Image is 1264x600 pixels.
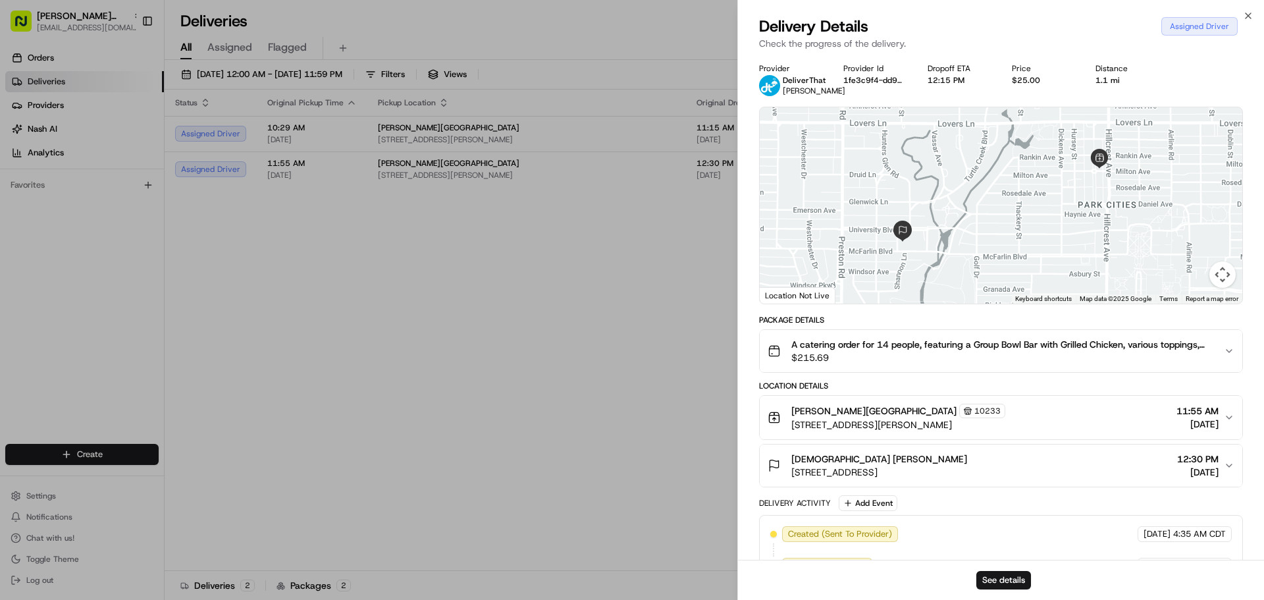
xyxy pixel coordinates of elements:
span: Map data ©2025 Google [1080,295,1151,302]
span: [PERSON_NAME] [783,86,845,96]
div: 1.1 mi [1095,75,1159,86]
span: [PERSON_NAME] [41,204,107,215]
div: Provider Id [843,63,907,74]
div: Package Details [759,315,1243,325]
img: Grace Nketiah [13,192,34,213]
span: Knowledge Base [26,294,101,308]
button: 1fe3c9f4-dd92-431f-8a75-434089b5f73c [843,75,907,86]
span: 10233 [974,406,1001,416]
div: 📗 [13,296,24,306]
button: [PERSON_NAME][GEOGRAPHIC_DATA]10233[STREET_ADDRESS][PERSON_NAME]11:55 AM[DATE] [760,396,1242,439]
button: Add Event [839,495,897,511]
a: Open this area in Google Maps (opens a new window) [763,286,806,304]
span: Pylon [131,327,159,337]
span: • [109,204,114,215]
div: Start new chat [59,126,216,139]
span: [DATE] [189,240,216,250]
a: Terms [1159,295,1178,302]
img: 1736555255976-a54dd68f-1ca7-489b-9aae-adbdc363a1c4 [13,126,37,150]
span: 12:30 PM [1177,452,1219,466]
span: [DATE] [1144,528,1171,540]
span: • [182,240,186,250]
a: Report a map error [1186,295,1238,302]
button: A catering order for 14 people, featuring a Group Bowl Bar with Grilled Chicken, various toppings... [760,330,1242,372]
span: Delivery Details [759,16,868,37]
img: Google [763,286,806,304]
span: [DATE] [1176,418,1219,431]
img: Snider Plaza [13,227,34,248]
a: Powered byPylon [93,326,159,337]
img: profile_deliverthat_partner.png [759,75,780,96]
a: 📗Knowledge Base [8,289,106,313]
button: See all [204,169,240,184]
span: [DATE] [117,204,144,215]
div: Provider [759,63,822,74]
a: 💻API Documentation [106,289,217,313]
div: Location Details [759,381,1243,391]
div: Distance [1095,63,1159,74]
span: [STREET_ADDRESS][PERSON_NAME] [791,418,1005,431]
span: A catering order for 14 people, featuring a Group Bowl Bar with Grilled Chicken, various toppings... [791,338,1213,351]
div: $25.00 [1012,75,1075,86]
button: See details [976,571,1031,589]
div: Price [1012,63,1075,74]
span: [PERSON_NAME][GEOGRAPHIC_DATA] [791,404,957,418]
input: Clear [34,85,217,99]
span: [STREET_ADDRESS] [791,466,967,479]
span: 4:35 AM CDT [1173,528,1226,540]
img: Nash [13,13,39,40]
button: Keyboard shortcuts [1015,294,1072,304]
div: We're available if you need us! [59,139,181,150]
div: 💻 [111,296,122,306]
span: $215.69 [791,351,1213,364]
button: [DEMOGRAPHIC_DATA] [PERSON_NAME][STREET_ADDRESS]12:30 PM[DATE] [760,445,1242,487]
span: 11:55 AM [1176,404,1219,418]
div: 12:15 PM [928,75,991,86]
p: Check the progress of the delivery. [759,37,1243,50]
div: Delivery Activity [759,498,831,508]
div: Location Not Live [760,287,835,304]
span: [DATE] [1177,466,1219,479]
span: API Documentation [124,294,211,308]
p: Welcome 👋 [13,53,240,74]
span: DeliverThat [783,75,826,86]
button: Start new chat [224,130,240,146]
div: Past conversations [13,171,84,182]
span: [PERSON_NAME][GEOGRAPHIC_DATA] [41,240,179,250]
img: 9188753566659_6852d8bf1fb38e338040_72.png [28,126,51,150]
span: [DEMOGRAPHIC_DATA] [PERSON_NAME] [791,452,967,466]
button: Map camera controls [1209,261,1236,288]
img: 1736555255976-a54dd68f-1ca7-489b-9aae-adbdc363a1c4 [26,205,37,215]
div: Dropoff ETA [928,63,991,74]
span: Created (Sent To Provider) [788,528,892,540]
